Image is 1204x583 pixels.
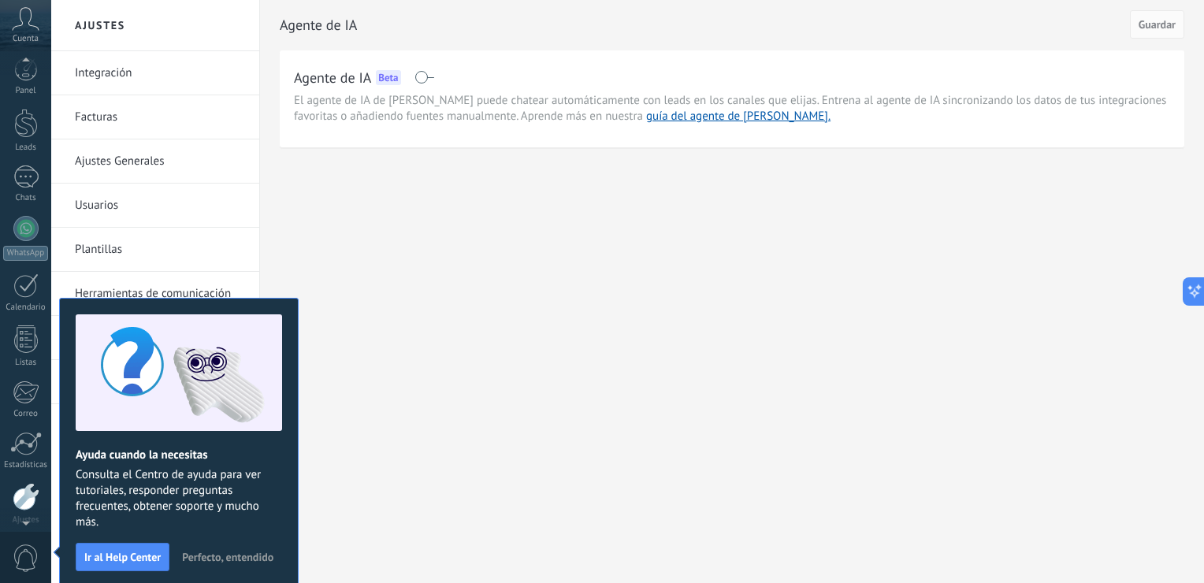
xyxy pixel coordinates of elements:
[51,51,259,95] li: Integración
[280,9,1130,41] h2: Agente de IA
[1130,10,1184,39] button: Guardar
[51,272,259,316] li: Herramientas de comunicación
[51,139,259,184] li: Ajustes Generales
[1139,19,1176,30] span: Guardar
[3,86,49,96] div: Panel
[182,551,273,563] span: Perfecto, entendido
[294,93,1170,124] span: El agente de IA de [PERSON_NAME] puede chatear automáticamente con leads en los canales que elija...
[51,184,259,228] li: Usuarios
[76,447,282,462] h2: Ayuda cuando la necesitas
[3,358,49,368] div: Listas
[3,193,49,203] div: Chats
[76,543,169,571] button: Ir al Help Center
[294,68,371,87] h2: Agente de IA
[75,139,243,184] a: Ajustes Generales
[84,551,161,563] span: Ir al Help Center
[51,95,259,139] li: Facturas
[3,143,49,153] div: Leads
[3,409,49,419] div: Correo
[13,34,39,44] span: Cuenta
[3,303,49,313] div: Calendario
[75,184,243,228] a: Usuarios
[175,545,281,569] button: Perfecto, entendido
[76,467,282,530] span: Consulta el Centro de ayuda para ver tutoriales, responder preguntas frecuentes, obtener soporte ...
[646,109,831,124] a: guía del agente de [PERSON_NAME].
[75,51,243,95] a: Integración
[51,228,259,272] li: Plantillas
[75,272,243,316] a: Herramientas de comunicación
[75,228,243,272] a: Plantillas
[3,460,49,470] div: Estadísticas
[75,95,243,139] a: Facturas
[376,70,400,85] div: Beta
[3,246,48,261] div: WhatsApp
